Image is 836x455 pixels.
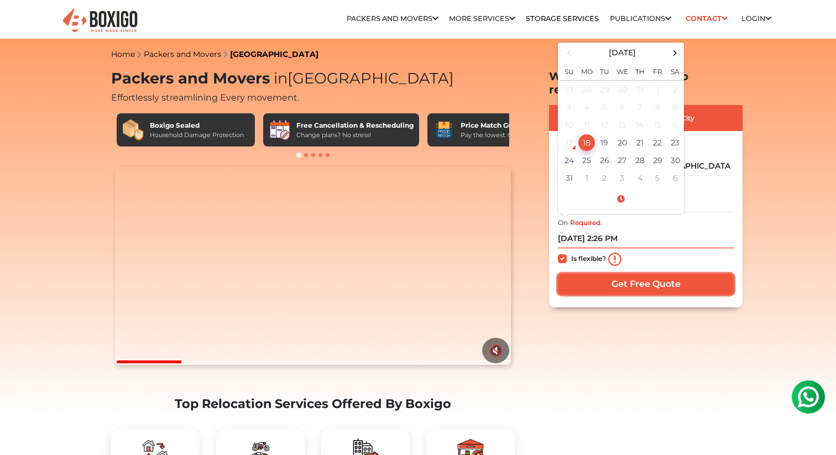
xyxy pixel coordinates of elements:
[449,14,515,23] a: More services
[111,70,515,88] h1: Packers and Movers
[274,69,288,87] span: in
[649,61,666,81] th: Fr
[570,218,602,228] label: Required.
[613,61,631,81] th: We
[578,45,666,61] th: Select Month
[296,121,414,130] div: Free Cancellation & Rescheduling
[526,14,599,23] a: Storage Services
[558,274,734,295] input: Get Free Quote
[111,49,135,59] a: Home
[571,252,606,264] label: Is flexible?
[608,253,621,266] img: info
[122,119,144,141] img: Boxigo Sealed
[230,49,318,59] a: [GEOGRAPHIC_DATA]
[269,119,291,141] img: Free Cancellation & Rescheduling
[610,14,671,23] a: Publications
[561,134,577,151] div: 17
[482,338,509,363] button: 🔇
[461,121,545,130] div: Price Match Guarantee
[11,11,33,33] img: whatsapp-icon.svg
[111,92,299,103] span: Effortlessly streamlining Every movement.
[150,130,244,140] div: Household Damage Protection
[150,121,244,130] div: Boxigo Sealed
[461,130,545,140] div: Pay the lowest. Guaranteed!
[144,49,221,59] a: Packers and Movers
[560,194,682,204] a: Select Time
[61,7,139,34] img: Boxigo
[668,45,683,60] span: Next Month
[115,167,510,365] video: Your browser does not support the video tag.
[631,61,649,81] th: Th
[549,70,743,96] h2: Where are you going to relocate?
[558,218,568,228] label: On
[666,61,684,81] th: Sa
[562,45,577,60] span: Previous Month
[433,119,455,141] img: Price Match Guarantee
[111,396,515,411] h2: Top Relocation Services Offered By Boxigo
[558,229,734,248] input: Moving date
[347,14,438,23] a: Packers and Movers
[578,61,595,81] th: Mo
[560,61,578,81] th: Su
[296,130,414,140] div: Change plans? No stress!
[595,61,613,81] th: Tu
[741,14,771,23] a: Login
[682,10,731,27] a: Contact
[270,69,454,87] span: [GEOGRAPHIC_DATA]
